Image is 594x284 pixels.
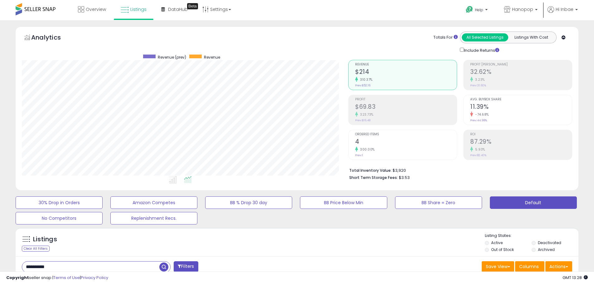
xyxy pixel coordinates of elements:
[31,33,73,43] h5: Analytics
[355,68,457,77] h2: $214
[490,196,577,209] button: Default
[470,103,572,112] h2: 11.39%
[395,196,482,209] button: BB Share = Zero
[6,275,29,281] strong: Copyright
[462,33,508,41] button: All Selected Listings
[355,98,457,101] span: Profit
[174,261,198,272] button: Filters
[485,233,578,239] p: Listing States:
[358,77,373,82] small: 310.37%
[556,6,573,12] span: Hi Inbae
[470,84,486,87] small: Prev: 31.60%
[130,6,147,12] span: Listings
[473,112,489,117] small: -74.68%
[6,275,108,281] div: seller snap | |
[355,63,457,66] span: Revenue
[491,240,503,245] label: Active
[205,196,292,209] button: BB % Drop 30 day
[110,196,197,209] button: Amazon Competes
[470,98,572,101] span: Avg. Buybox Share
[355,84,370,87] small: Prev: $52.16
[470,118,487,122] small: Prev: 44.98%
[470,153,486,157] small: Prev: 82.40%
[508,33,554,41] button: Listings With Cost
[545,261,572,272] button: Actions
[470,68,572,77] h2: 32.62%
[158,55,186,60] span: Revenue (prev)
[33,235,57,244] h5: Listings
[355,118,370,122] small: Prev: $16.48
[563,275,588,281] span: 2025-08-18 13:28 GMT
[538,247,555,252] label: Archived
[482,261,514,272] button: Save View
[491,247,514,252] label: Out of Stock
[355,103,457,112] h2: $69.83
[349,166,567,174] li: $3,920
[349,168,392,173] b: Total Inventory Value:
[110,212,197,224] button: Replenishment Recs.
[355,133,457,136] span: Ordered Items
[455,46,507,54] div: Include Returns
[475,7,483,12] span: Help
[358,147,375,152] small: 300.00%
[16,196,103,209] button: 30% Drop in Orders
[349,175,398,180] b: Short Term Storage Fees:
[358,112,374,117] small: 323.73%
[300,196,387,209] button: BB Price Below Min
[355,153,363,157] small: Prev: 1
[515,261,544,272] button: Columns
[461,1,494,20] a: Help
[16,212,103,224] button: No Competitors
[22,246,50,252] div: Clear All Filters
[470,138,572,147] h2: 87.29%
[86,6,106,12] span: Overview
[399,175,410,181] span: $3.53
[433,35,458,41] div: Totals For
[81,275,108,281] a: Privacy Policy
[519,263,539,270] span: Columns
[538,240,561,245] label: Deactivated
[512,6,533,12] span: Hanopop
[470,63,572,66] span: Profit [PERSON_NAME]
[473,147,485,152] small: 5.93%
[473,77,485,82] small: 3.23%
[53,275,80,281] a: Terms of Use
[187,3,198,9] div: Tooltip anchor
[470,133,572,136] span: ROI
[355,138,457,147] h2: 4
[548,6,578,20] a: Hi Inbae
[466,6,473,13] i: Get Help
[204,55,220,60] span: Revenue
[168,6,188,12] span: DataHub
